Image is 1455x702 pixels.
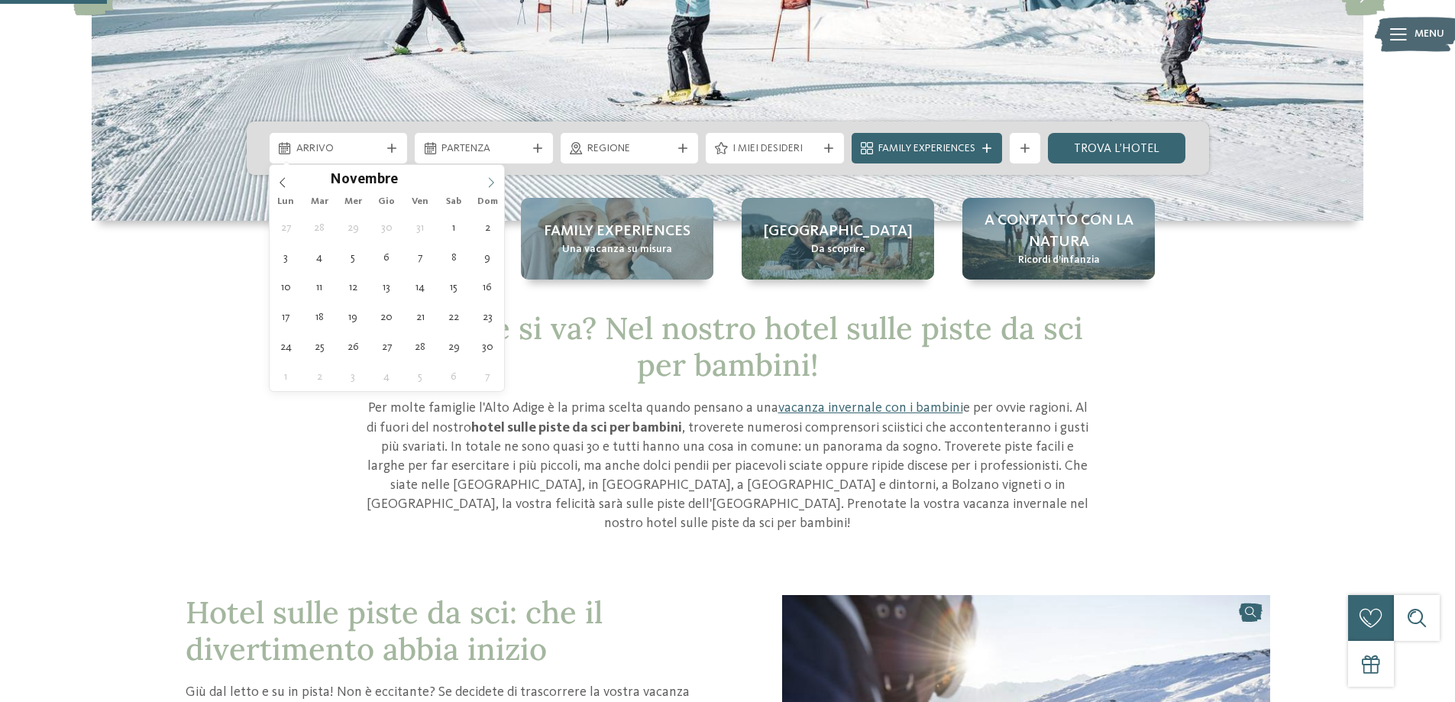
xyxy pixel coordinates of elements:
[186,593,603,668] span: Hotel sulle piste da sci: che il divertimento abbia inizio
[811,242,865,257] span: Da scoprire
[271,302,301,332] span: Novembre 17, 2025
[305,361,335,391] span: Dicembre 2, 2025
[878,141,975,157] span: Family Experiences
[732,141,817,157] span: I miei desideri
[406,272,435,302] span: Novembre 14, 2025
[296,141,381,157] span: Arrivo
[471,421,682,435] strong: hotel sulle piste da sci per bambini
[562,242,672,257] span: Una vacanza su misura
[372,332,402,361] span: Novembre 27, 2025
[338,302,368,332] span: Novembre 19, 2025
[372,272,402,302] span: Novembre 13, 2025
[271,272,301,302] span: Novembre 10, 2025
[439,212,469,242] span: Novembre 1, 2025
[271,361,301,391] span: Dicembre 1, 2025
[271,242,301,272] span: Novembre 3, 2025
[544,221,690,242] span: Family experiences
[338,212,368,242] span: Ottobre 29, 2025
[373,309,1083,384] span: Dov’è che si va? Nel nostro hotel sulle piste da sci per bambini!
[406,332,435,361] span: Novembre 28, 2025
[365,399,1091,533] p: Per molte famiglie l'Alto Adige è la prima scelta quando pensano a una e per ovvie ragioni. Al di...
[372,212,402,242] span: Ottobre 30, 2025
[1048,133,1186,163] a: trova l’hotel
[338,242,368,272] span: Novembre 5, 2025
[305,272,335,302] span: Novembre 11, 2025
[270,197,303,207] span: Lun
[473,212,503,242] span: Novembre 2, 2025
[439,272,469,302] span: Novembre 15, 2025
[336,197,370,207] span: Mer
[406,212,435,242] span: Ottobre 31, 2025
[439,242,469,272] span: Novembre 8, 2025
[439,361,469,391] span: Dicembre 6, 2025
[1018,253,1100,268] span: Ricordi d’infanzia
[406,302,435,332] span: Novembre 21, 2025
[439,302,469,332] span: Novembre 22, 2025
[271,332,301,361] span: Novembre 24, 2025
[372,242,402,272] span: Novembre 6, 2025
[398,171,448,187] input: Year
[338,361,368,391] span: Dicembre 3, 2025
[330,173,398,188] span: Novembre
[305,212,335,242] span: Ottobre 28, 2025
[372,302,402,332] span: Novembre 20, 2025
[764,221,913,242] span: [GEOGRAPHIC_DATA]
[778,401,963,415] a: vacanza invernale con i bambini
[521,198,713,280] a: Hotel sulle piste da sci per bambini: divertimento senza confini Family experiences Una vacanza s...
[473,272,503,302] span: Novembre 16, 2025
[473,302,503,332] span: Novembre 23, 2025
[403,197,437,207] span: Ven
[470,197,504,207] span: Dom
[473,361,503,391] span: Dicembre 7, 2025
[962,198,1155,280] a: Hotel sulle piste da sci per bambini: divertimento senza confini A contatto con la natura Ricordi...
[437,197,470,207] span: Sab
[406,361,435,391] span: Dicembre 5, 2025
[406,242,435,272] span: Novembre 7, 2025
[305,242,335,272] span: Novembre 4, 2025
[473,332,503,361] span: Novembre 30, 2025
[978,210,1140,253] span: A contatto con la natura
[370,197,403,207] span: Gio
[338,332,368,361] span: Novembre 26, 2025
[372,361,402,391] span: Dicembre 4, 2025
[587,141,672,157] span: Regione
[441,141,526,157] span: Partenza
[305,302,335,332] span: Novembre 18, 2025
[302,197,336,207] span: Mar
[473,242,503,272] span: Novembre 9, 2025
[439,332,469,361] span: Novembre 29, 2025
[271,212,301,242] span: Ottobre 27, 2025
[742,198,934,280] a: Hotel sulle piste da sci per bambini: divertimento senza confini [GEOGRAPHIC_DATA] Da scoprire
[305,332,335,361] span: Novembre 25, 2025
[338,272,368,302] span: Novembre 12, 2025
